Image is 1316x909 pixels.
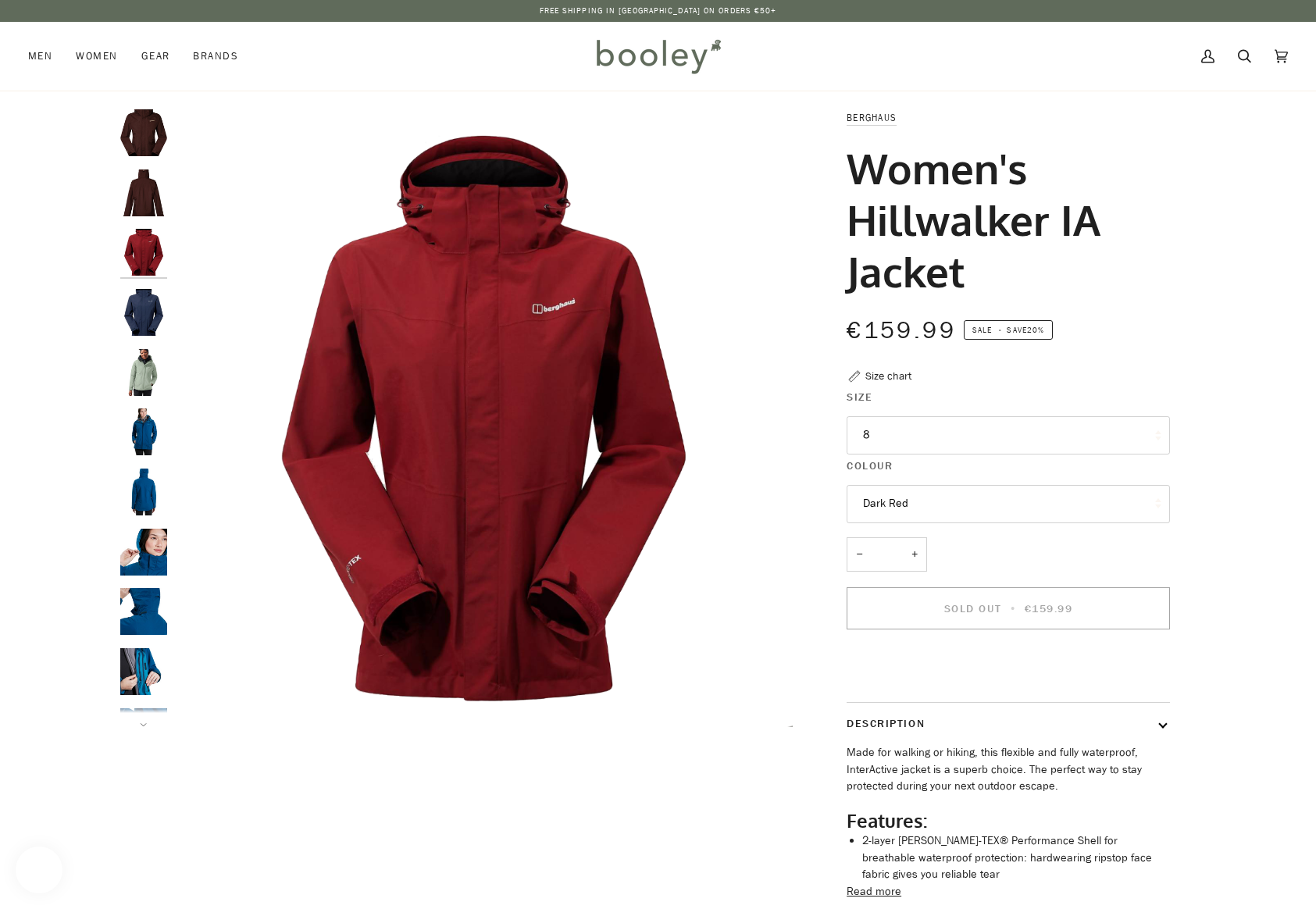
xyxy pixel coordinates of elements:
[120,109,167,156] img: Berghaus Women's Hillwalker IA Shell Jacket Cedar Brown - Booley Galway
[181,22,250,91] a: Brands
[141,48,170,64] span: Gear
[120,588,167,635] img: Berghaus Women's Hillwalker IA Shell Jacket Blue - Booley Galway
[175,109,793,727] div: Berghaus Women's Hillwalker IA Shell Jacket Dark Red - Booley Galway
[994,324,1007,336] em: •
[1025,601,1073,616] span: €159.99
[972,324,992,336] span: Sale
[847,809,1170,832] h2: Features:
[64,22,129,91] a: Women
[1006,601,1021,616] span: •
[120,408,167,455] img: Berghaus Women's Hillwalker IA Shell Jacket Blue - Booley Galway
[847,587,1170,629] button: Sold Out • €159.99
[847,315,956,347] span: €159.99
[120,469,167,515] img: Berghaus Women's Hillwalker IA Shell Jacket Blue - Booley Galway
[175,109,793,727] img: Berghaus Women&#39;s Hillwalker IA Shell Jacket Dark Red - Booley Galway
[847,703,1170,744] button: Description
[590,34,726,79] img: Booley
[862,832,1170,883] li: 2-layer [PERSON_NAME]-TEX® Performance Shell for breathable waterproof protection: hardwearing ri...
[847,389,872,405] span: Size
[902,537,927,572] button: +
[120,648,167,695] img: Berghaus Women's Hillwalker IA Shell Jacket Blue - Booley Galway
[847,111,897,124] a: Berghaus
[120,289,167,336] img: Berghaus Women's Hillwalker IA Shell Jacket Dark Blue - Booley Galway
[16,847,62,893] iframe: Button to open loyalty program pop-up
[847,142,1158,297] h1: Women's Hillwalker IA Jacket
[847,744,1170,795] p: Made for walking or hiking, this flexible and fully waterproof, InterActive jacket is a superb ch...
[847,883,901,900] button: Read more
[944,601,1001,616] span: Sold Out
[120,229,167,276] img: Berghaus Women's Hillwalker IA Shell Jacket Dark Red - Booley Galway
[193,48,238,64] span: Brands
[76,48,117,64] span: Women
[120,349,167,396] img: Berghaus Women's Hillwalker IA Jacket Green Salt - Booley Galway
[120,529,167,576] img: Berghaus Women's Hillwalker IA Shell Jacket Blue - Booley Galway
[964,320,1053,340] span: Save
[1027,324,1044,336] span: 20%
[540,5,777,17] p: Free Shipping in [GEOGRAPHIC_DATA] on Orders €50+
[130,22,182,91] a: Gear
[847,537,872,572] button: −
[120,169,167,216] img: Berghaus Women's Hillwalker IA Shell Jacket Cedar Brown - Booley Galway
[847,416,1170,454] button: 8
[28,48,52,64] span: Men
[847,537,927,572] input: Quantity
[847,458,893,474] span: Colour
[865,368,911,384] div: Size chart
[28,22,64,91] a: Men
[847,485,1170,523] button: Dark Red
